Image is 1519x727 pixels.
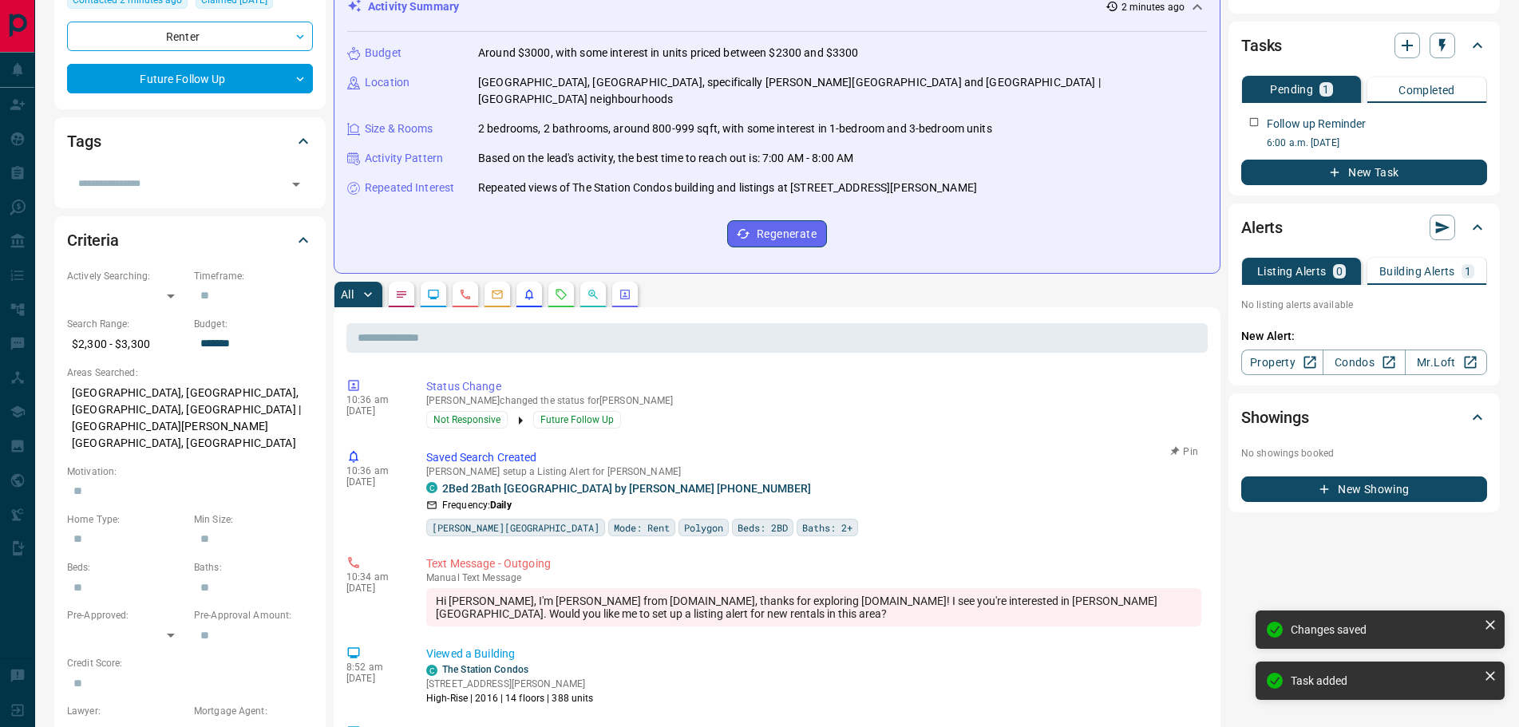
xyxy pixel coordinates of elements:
p: 6:00 a.m. [DATE] [1267,136,1487,150]
p: Pending [1270,84,1313,95]
svg: Opportunities [587,288,599,301]
span: [PERSON_NAME][GEOGRAPHIC_DATA] [432,520,599,535]
p: Follow up Reminder [1267,116,1366,132]
span: manual [426,572,460,583]
p: 10:34 am [346,571,402,583]
p: Pre-Approval Amount: [194,608,313,622]
div: Future Follow Up [67,64,313,93]
div: Tasks [1241,26,1487,65]
p: 1 [1323,84,1329,95]
a: The Station Condos [442,664,528,675]
p: Saved Search Created [426,449,1201,466]
p: New Alert: [1241,328,1487,345]
p: Repeated views of The Station Condos building and listings at [STREET_ADDRESS][PERSON_NAME] [478,180,977,196]
p: Listing Alerts [1257,266,1327,277]
h2: Showings [1241,405,1309,430]
p: Home Type: [67,512,186,527]
p: [DATE] [346,583,402,594]
h2: Tasks [1241,33,1282,58]
svg: Agent Actions [619,288,631,301]
p: Budget [365,45,402,61]
p: Areas Searched: [67,365,313,380]
p: High-Rise | 2016 | 14 floors | 388 units [426,691,594,705]
svg: Calls [459,288,472,301]
svg: Listing Alerts [523,288,536,301]
p: Completed [1398,85,1455,96]
p: Building Alerts [1379,266,1455,277]
div: Task added [1291,674,1477,687]
p: Lawyer: [67,704,186,718]
p: [DATE] [346,476,402,488]
strong: Daily [490,500,512,511]
p: Frequency: [442,498,512,512]
div: Changes saved [1291,623,1477,636]
span: Not Responsive [433,412,500,428]
div: Showings [1241,398,1487,437]
p: [PERSON_NAME] setup a Listing Alert for [PERSON_NAME] [426,466,1201,477]
p: 2 bedrooms, 2 bathrooms, around 800-999 sqft, with some interest in 1-bedroom and 3-bedroom units [478,121,992,137]
button: Regenerate [727,220,827,247]
div: Hi [PERSON_NAME], I'm [PERSON_NAME] from [DOMAIN_NAME], thanks for exploring [DOMAIN_NAME]! I see... [426,588,1201,626]
p: [DATE] [346,405,402,417]
div: condos.ca [426,482,437,493]
p: Text Message - Outgoing [426,555,1201,572]
p: Beds: [67,560,186,575]
span: Baths: 2+ [802,520,852,535]
h2: Alerts [1241,215,1283,240]
p: [GEOGRAPHIC_DATA], [GEOGRAPHIC_DATA], [GEOGRAPHIC_DATA], [GEOGRAPHIC_DATA] | [GEOGRAPHIC_DATA][PE... [67,380,313,456]
p: [GEOGRAPHIC_DATA], [GEOGRAPHIC_DATA], specifically [PERSON_NAME][GEOGRAPHIC_DATA] and [GEOGRAPHIC... [478,74,1207,108]
p: Timeframe: [194,269,313,283]
a: 2Bed 2Bath [GEOGRAPHIC_DATA] by [PERSON_NAME] [PHONE_NUMBER] [442,482,811,495]
p: Status Change [426,378,1201,395]
span: Beds: 2BD [738,520,788,535]
div: Renter [67,22,313,51]
p: Pre-Approved: [67,608,186,622]
svg: Emails [491,288,504,301]
span: Polygon [684,520,723,535]
p: 10:36 am [346,465,402,476]
p: No showings booked [1241,446,1487,460]
p: Motivation: [67,464,313,479]
h2: Tags [67,128,101,154]
p: [DATE] [346,673,402,684]
p: Size & Rooms [365,121,433,137]
p: Viewed a Building [426,646,1201,662]
p: Text Message [426,572,1201,583]
svg: Requests [555,288,568,301]
p: Based on the lead's activity, the best time to reach out is: 7:00 AM - 8:00 AM [478,150,853,167]
svg: Lead Browsing Activity [427,288,440,301]
div: Criteria [67,221,313,259]
p: 10:36 am [346,394,402,405]
p: Baths: [194,560,313,575]
p: Actively Searching: [67,269,186,283]
div: condos.ca [426,665,437,676]
p: Budget: [194,317,313,331]
p: [PERSON_NAME] changed the status for [PERSON_NAME] [426,395,1201,406]
p: Activity Pattern [365,150,443,167]
svg: Notes [395,288,408,301]
p: No listing alerts available [1241,298,1487,312]
p: Location [365,74,409,91]
button: Pin [1161,444,1208,459]
p: Search Range: [67,317,186,331]
h2: Criteria [67,227,119,253]
p: Repeated Interest [365,180,454,196]
span: Future Follow Up [540,412,614,428]
p: Around $3000, with some interest in units priced between $2300 and $3300 [478,45,858,61]
button: New Showing [1241,476,1487,502]
p: Credit Score: [67,656,313,670]
a: Mr.Loft [1405,350,1487,375]
a: Condos [1323,350,1405,375]
p: Mortgage Agent: [194,704,313,718]
p: All [341,289,354,300]
p: [STREET_ADDRESS][PERSON_NAME] [426,677,594,691]
p: 0 [1336,266,1343,277]
button: Open [285,173,307,196]
p: Min Size: [194,512,313,527]
span: Mode: Rent [614,520,670,535]
p: 8:52 am [346,662,402,673]
a: Property [1241,350,1323,375]
p: $2,300 - $3,300 [67,331,186,358]
div: Tags [67,122,313,160]
p: 1 [1465,266,1471,277]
